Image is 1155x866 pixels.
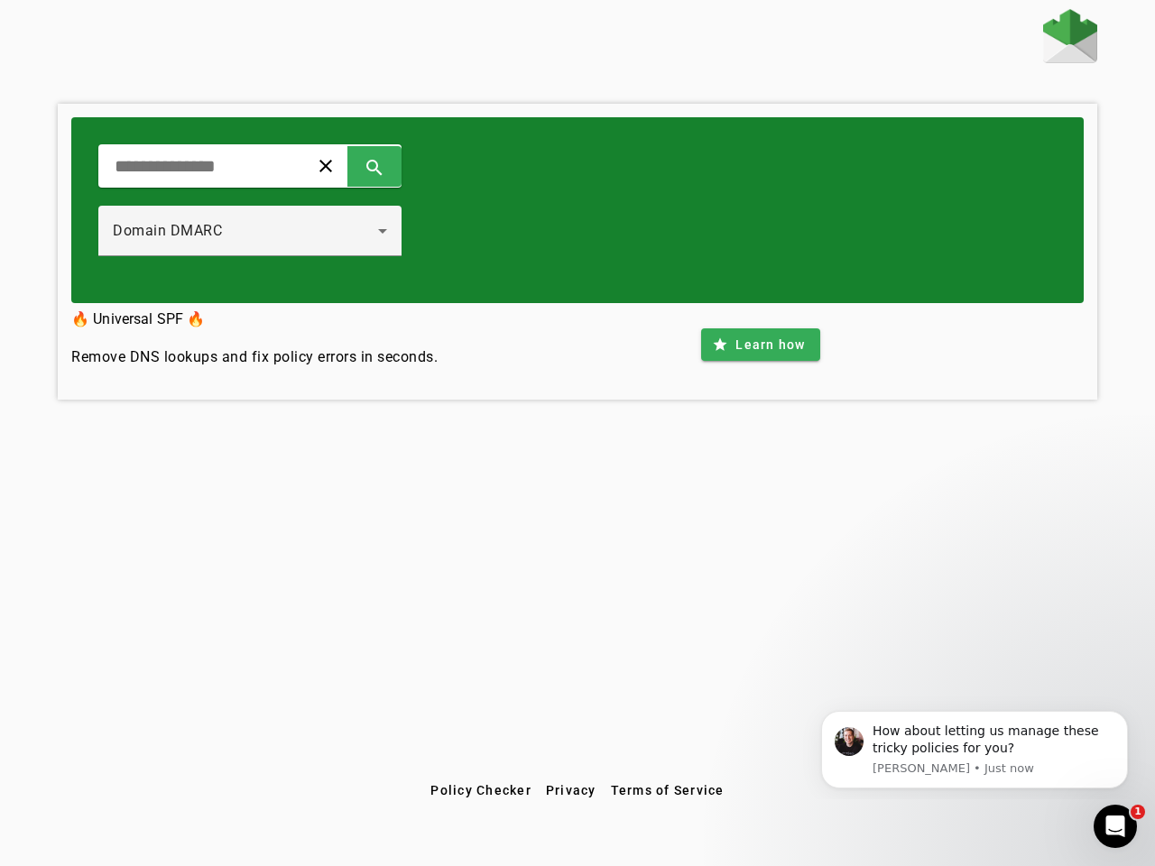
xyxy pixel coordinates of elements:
h4: Remove DNS lookups and fix policy errors in seconds. [71,346,438,368]
img: Fraudmarc Logo [1043,9,1097,63]
h3: 🔥 Universal SPF 🔥 [71,307,438,332]
iframe: Intercom live chat [1094,805,1137,848]
span: Privacy [546,783,596,797]
span: Policy Checker [430,783,531,797]
span: Terms of Service [611,783,725,797]
button: Terms of Service [604,774,732,806]
span: Learn how [735,336,805,354]
button: Learn how [701,328,819,361]
button: Privacy [539,774,604,806]
a: Home [1043,9,1097,68]
iframe: Intercom notifications message [794,695,1155,799]
span: Domain DMARC [113,222,222,239]
span: 1 [1131,805,1145,819]
button: Policy Checker [423,774,539,806]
